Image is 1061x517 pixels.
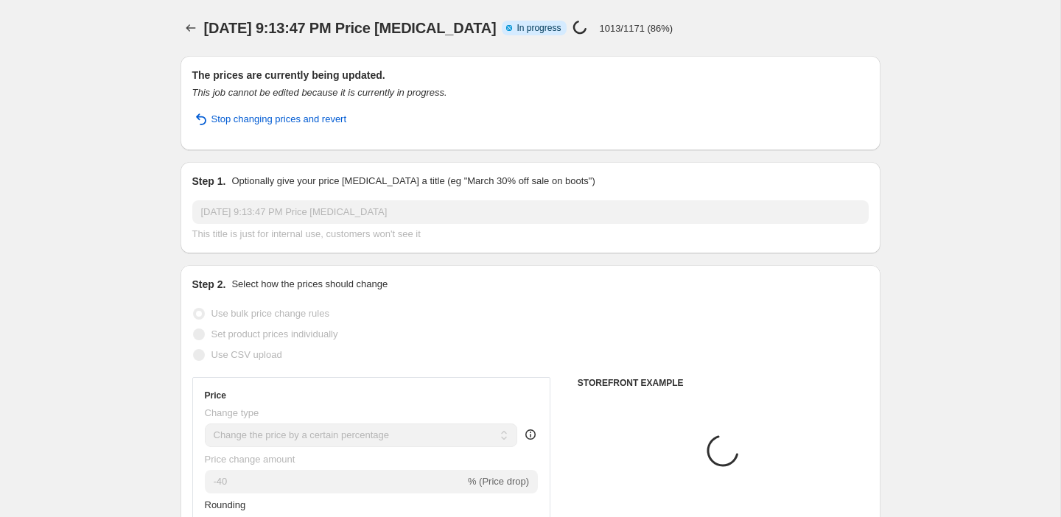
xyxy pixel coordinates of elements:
p: Optionally give your price [MEDICAL_DATA] a title (eg "March 30% off sale on boots") [231,174,595,189]
button: Stop changing prices and revert [183,108,356,131]
i: This job cannot be edited because it is currently in progress. [192,87,447,98]
span: Rounding [205,499,246,510]
h6: STOREFRONT EXAMPLE [578,377,869,389]
h2: The prices are currently being updated. [192,68,869,82]
span: [DATE] 9:13:47 PM Price [MEDICAL_DATA] [204,20,497,36]
span: In progress [517,22,561,34]
span: Use bulk price change rules [211,308,329,319]
h2: Step 1. [192,174,226,189]
button: Price change jobs [181,18,201,38]
span: Use CSV upload [211,349,282,360]
span: Set product prices individually [211,328,338,340]
p: Select how the prices should change [231,277,388,292]
h3: Price [205,390,226,401]
span: This title is just for internal use, customers won't see it [192,228,421,239]
p: 1013/1171 (86%) [599,23,673,34]
input: -15 [205,470,465,493]
span: Change type [205,407,259,418]
span: % (Price drop) [468,476,529,487]
span: Stop changing prices and revert [211,112,347,127]
h2: Step 2. [192,277,226,292]
div: help [523,427,538,442]
input: 30% off holiday sale [192,200,869,224]
span: Price change amount [205,454,295,465]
